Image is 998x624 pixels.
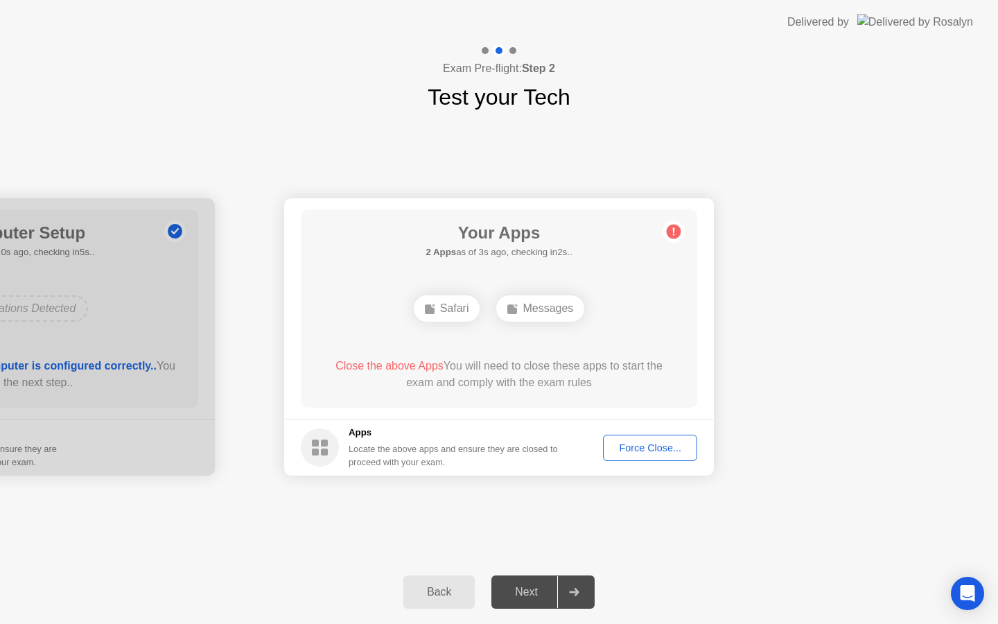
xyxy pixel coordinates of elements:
[491,575,595,609] button: Next
[787,14,849,31] div: Delivered by
[426,220,572,245] h1: Your Apps
[321,358,678,391] div: You will need to close these apps to start the exam and comply with the exam rules
[857,14,973,30] img: Delivered by Rosalyn
[408,586,471,598] div: Back
[496,586,557,598] div: Next
[608,442,692,453] div: Force Close...
[349,426,559,440] h5: Apps
[522,62,555,74] b: Step 2
[443,60,555,77] h4: Exam Pre-flight:
[426,247,456,257] b: 2 Apps
[335,360,444,372] span: Close the above Apps
[426,245,572,259] h5: as of 3s ago, checking in2s..
[428,80,570,114] h1: Test your Tech
[403,575,475,609] button: Back
[496,295,584,322] div: Messages
[951,577,984,610] div: Open Intercom Messenger
[349,442,559,469] div: Locate the above apps and ensure they are closed to proceed with your exam.
[603,435,697,461] button: Force Close...
[414,295,480,322] div: Safari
